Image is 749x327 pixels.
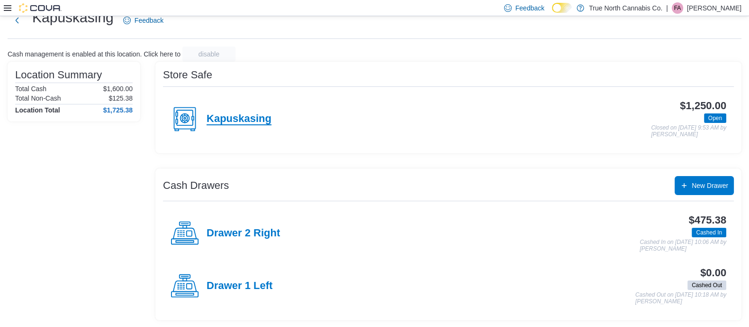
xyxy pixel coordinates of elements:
[692,228,726,237] span: Cashed In
[635,292,726,305] p: Cashed Out on [DATE] 10:18 AM by [PERSON_NAME]
[675,176,734,195] button: New Drawer
[696,228,722,237] span: Cashed In
[589,2,662,14] p: True North Cannabis Co.
[15,85,46,93] h6: Total Cash
[692,181,728,190] span: New Drawer
[8,50,180,58] p: Cash management is enabled at this location. Click here to
[15,94,61,102] h6: Total Non-Cash
[651,125,726,138] p: Closed on [DATE] 9:53 AM by [PERSON_NAME]
[552,3,572,13] input: Dark Mode
[163,69,212,81] h3: Store Safe
[19,3,62,13] img: Cova
[199,49,219,59] span: disable
[182,47,235,62] button: disable
[674,2,681,14] span: FA
[32,8,114,27] h1: Kapuskasing
[15,106,60,114] h4: Location Total
[207,280,272,292] h4: Drawer 1 Left
[689,215,726,226] h3: $475.38
[680,100,726,112] h3: $1,250.00
[119,11,167,30] a: Feedback
[207,113,271,125] h4: Kapuskasing
[700,267,726,279] h3: $0.00
[672,2,683,14] div: Fiona Anderson
[687,280,726,290] span: Cashed Out
[8,11,27,30] button: Next
[103,106,133,114] h4: $1,725.38
[108,94,133,102] p: $125.38
[704,113,726,123] span: Open
[207,227,280,240] h4: Drawer 2 Right
[708,114,722,122] span: Open
[515,3,544,13] span: Feedback
[666,2,668,14] p: |
[640,239,726,252] p: Cashed In on [DATE] 10:06 AM by [PERSON_NAME]
[103,85,133,93] p: $1,600.00
[687,2,741,14] p: [PERSON_NAME]
[692,281,722,290] span: Cashed Out
[135,16,163,25] span: Feedback
[15,69,102,81] h3: Location Summary
[163,180,229,191] h3: Cash Drawers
